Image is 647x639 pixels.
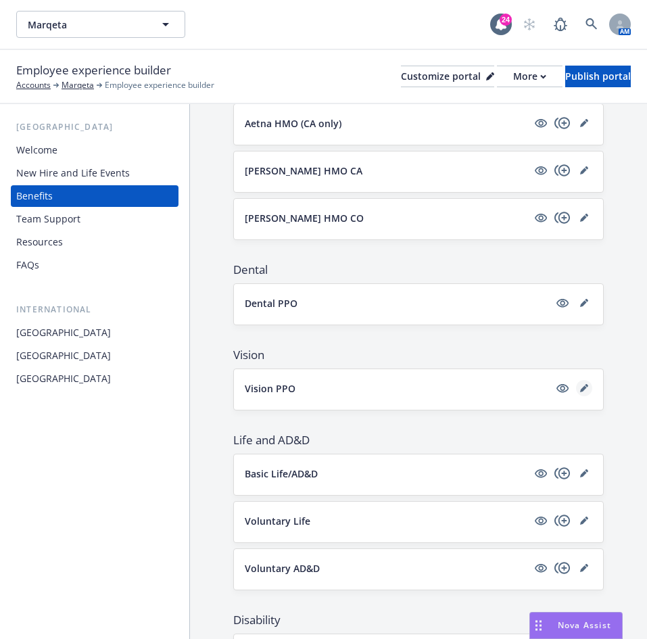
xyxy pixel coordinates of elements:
p: Basic Life/AD&D [245,467,318,481]
a: New Hire and Life Events [11,162,178,184]
a: copyPlus [554,162,571,179]
span: Vision [233,347,604,363]
div: Team Support [16,208,80,230]
a: editPencil [576,560,592,576]
a: Accounts [16,79,51,91]
div: Drag to move [530,613,547,638]
a: copyPlus [554,115,571,131]
p: Dental PPO [245,296,297,310]
a: Start snowing [516,11,543,38]
p: [PERSON_NAME] HMO CA [245,164,362,178]
a: editPencil [576,380,592,396]
div: Resources [16,231,63,253]
button: Customize portal [401,66,494,87]
div: Welcome [16,139,57,161]
div: FAQs [16,254,39,276]
a: editPencil [576,115,592,131]
button: More [497,66,562,87]
div: [GEOGRAPHIC_DATA] [16,322,111,344]
button: Nova Assist [529,612,623,639]
span: Nova Assist [558,619,611,631]
div: 24 [500,14,512,26]
button: Basic Life/AD&D [245,467,527,481]
a: editPencil [576,162,592,179]
div: [GEOGRAPHIC_DATA] [16,345,111,366]
button: Voluntary Life [245,514,527,528]
span: Employee experience builder [16,62,171,79]
span: Marqeta [28,18,145,32]
button: Voluntary AD&D [245,561,527,575]
a: Team Support [11,208,178,230]
button: Aetna HMO (CA only) [245,116,527,131]
a: Report a Bug [547,11,574,38]
a: Welcome [11,139,178,161]
a: editPencil [576,465,592,481]
a: visible [554,380,571,396]
button: Dental PPO [245,296,549,310]
a: [GEOGRAPHIC_DATA] [11,345,178,366]
a: [GEOGRAPHIC_DATA] [11,322,178,344]
button: Vision PPO [245,381,549,396]
p: Aetna HMO (CA only) [245,116,341,131]
span: Employee experience builder [105,79,214,91]
button: Marqeta [16,11,185,38]
a: copyPlus [554,465,571,481]
p: Vision PPO [245,381,295,396]
a: editPencil [576,513,592,529]
a: visible [533,560,549,576]
span: Dental [233,262,604,278]
a: Resources [11,231,178,253]
a: visible [554,295,571,311]
a: FAQs [11,254,178,276]
div: New Hire and Life Events [16,162,130,184]
div: More [513,66,546,87]
a: copyPlus [554,210,571,226]
span: Disability [233,612,604,628]
button: [PERSON_NAME] HMO CO [245,211,527,225]
div: Benefits [16,185,53,207]
p: Voluntary AD&D [245,561,320,575]
a: editPencil [576,295,592,311]
button: Publish portal [565,66,631,87]
div: Publish portal [565,66,631,87]
a: Marqeta [62,79,94,91]
div: International [11,303,178,316]
a: Benefits [11,185,178,207]
a: visible [533,162,549,179]
a: copyPlus [554,560,571,576]
span: Life and AD&D [233,432,604,448]
p: [PERSON_NAME] HMO CO [245,211,364,225]
a: visible [533,513,549,529]
a: copyPlus [554,513,571,529]
div: [GEOGRAPHIC_DATA] [16,368,111,389]
div: [GEOGRAPHIC_DATA] [11,120,178,134]
a: visible [533,115,549,131]
button: [PERSON_NAME] HMO CA [245,164,527,178]
a: visible [533,210,549,226]
a: Search [578,11,605,38]
div: Customize portal [401,66,494,87]
a: [GEOGRAPHIC_DATA] [11,368,178,389]
p: Voluntary Life [245,514,310,528]
a: visible [533,465,549,481]
a: editPencil [576,210,592,226]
